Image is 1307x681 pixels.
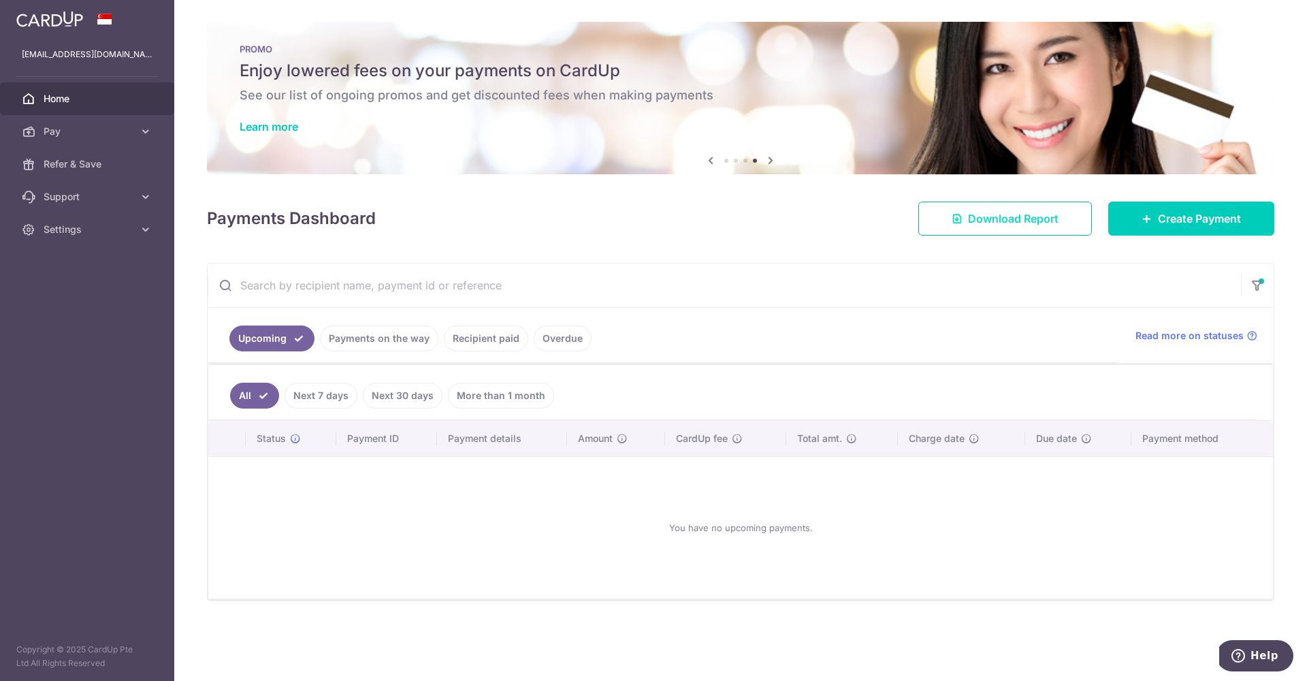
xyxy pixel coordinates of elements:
span: Home [44,92,133,106]
a: All [230,383,279,409]
span: Read more on statuses [1135,329,1244,343]
a: Create Payment [1108,202,1274,236]
p: PROMO [240,44,1242,54]
h6: See our list of ongoing promos and get discounted fees when making payments [240,87,1242,104]
span: Pay [44,125,133,138]
span: Support [44,190,133,204]
img: CardUp [16,11,83,27]
a: Download Report [918,202,1092,236]
a: Learn more [240,120,298,133]
span: Create Payment [1158,210,1241,227]
input: Search by recipient name, payment id or reference [208,264,1241,307]
a: Upcoming [229,326,314,351]
p: [EMAIL_ADDRESS][DOMAIN_NAME] [22,48,152,61]
a: Payments on the way [320,326,438,351]
img: Latest Promos banner [207,22,1274,174]
a: Next 30 days [363,383,442,409]
span: Charge date [909,432,965,445]
a: More than 1 month [448,383,554,409]
span: Due date [1036,432,1077,445]
span: Download Report [968,210,1059,227]
span: CardUp fee [676,432,728,445]
span: Amount [578,432,613,445]
span: Status [257,432,286,445]
h4: Payments Dashboard [207,206,376,231]
span: Refer & Save [44,157,133,171]
th: Payment ID [336,421,437,456]
a: Next 7 days [285,383,357,409]
iframe: Opens a widget where you can find more information [1219,640,1293,674]
span: Settings [44,223,133,236]
a: Recipient paid [444,326,528,351]
span: Total amt. [797,432,842,445]
h5: Enjoy lowered fees on your payments on CardUp [240,60,1242,82]
a: Overdue [534,326,592,351]
th: Payment details [437,421,568,456]
a: Read more on statuses [1135,329,1257,343]
th: Payment method [1131,421,1273,456]
div: You have no upcoming payments. [225,468,1257,588]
